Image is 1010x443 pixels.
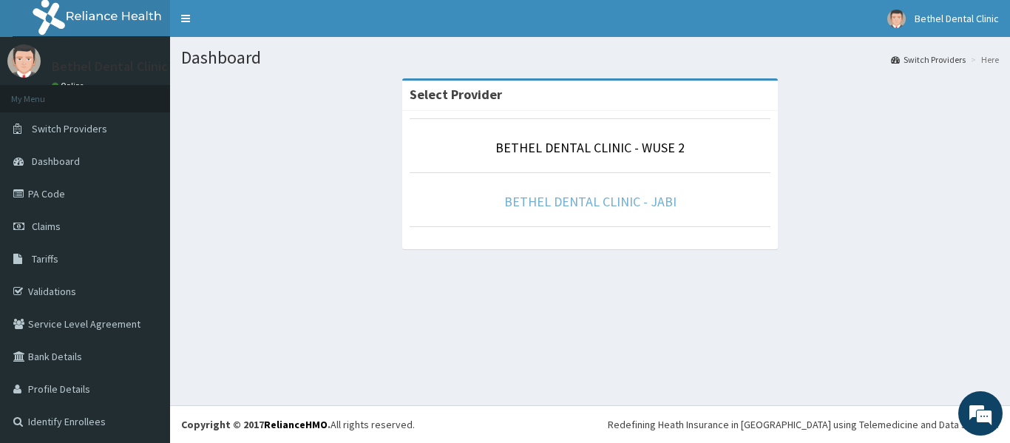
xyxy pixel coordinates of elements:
a: BETHEL DENTAL CLINIC - WUSE 2 [495,139,685,156]
span: Tariffs [32,252,58,266]
a: Online [52,81,87,91]
footer: All rights reserved. [170,405,1010,443]
p: Bethel Dental Clinic [52,60,168,73]
span: Claims [32,220,61,233]
span: Switch Providers [32,122,107,135]
li: Here [967,53,999,66]
span: Dashboard [32,155,80,168]
a: BETHEL DENTAL CLINIC - JABI [504,193,677,210]
span: Bethel Dental Clinic [915,12,999,25]
h1: Dashboard [181,48,999,67]
div: Redefining Heath Insurance in [GEOGRAPHIC_DATA] using Telemedicine and Data Science! [608,417,999,432]
a: RelianceHMO [264,418,328,431]
img: User Image [887,10,906,28]
img: User Image [7,44,41,78]
a: Switch Providers [891,53,966,66]
strong: Copyright © 2017 . [181,418,331,431]
strong: Select Provider [410,86,502,103]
